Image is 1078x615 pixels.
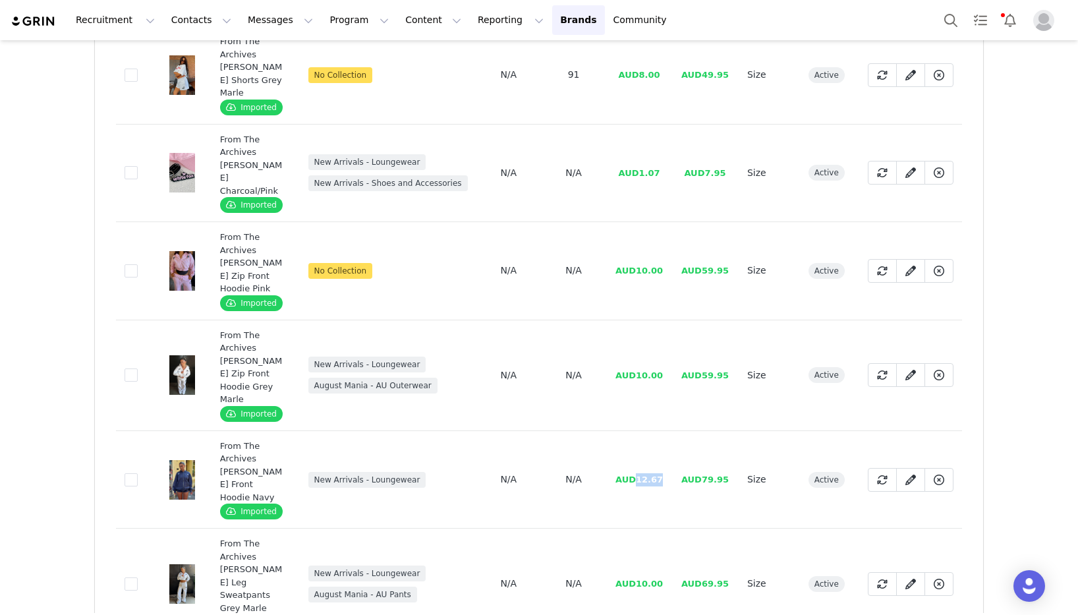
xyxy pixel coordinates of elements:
[308,566,426,581] span: New Arrivals - Loungewear
[308,263,373,279] span: No Collection
[1013,570,1045,602] div: Open Intercom Messenger
[747,577,785,591] div: Size
[568,69,580,80] span: 91
[308,378,438,394] span: August Mania - AU Outerwear
[996,5,1025,35] button: Notifications
[169,251,195,291] img: Image10.jpg
[808,165,845,181] span: active
[565,578,582,589] span: N/A
[747,473,785,486] div: Size
[169,355,195,395] img: white_fox_from_the_archives_lounge_12_12.jpg
[619,70,660,80] span: AUD8.00
[615,475,663,484] span: AUD12.67
[808,67,845,83] span: active
[397,5,469,35] button: Content
[684,168,725,178] span: AUD7.95
[220,329,284,406] div: From The Archives [PERSON_NAME] Zip Front Hoodie Grey Marle
[1025,10,1067,31] button: Profile
[606,5,681,35] a: Community
[500,69,517,80] span: N/A
[169,55,195,95] img: white_fox_from_the_archives_lounge_505.jpg
[220,406,283,422] span: Imported
[747,68,785,82] div: Size
[308,175,468,191] span: New Arrivals - Shoes and Accessories
[500,474,517,484] span: N/A
[681,70,729,80] span: AUD49.95
[11,15,57,28] img: grin logo
[220,504,283,519] span: Imported
[552,5,604,35] a: Brands
[308,472,426,488] span: New Arrivals - Loungewear
[500,578,517,589] span: N/A
[747,264,785,278] div: Size
[220,295,283,311] span: Imported
[322,5,397,35] button: Program
[220,100,283,115] span: Imported
[220,197,283,213] span: Imported
[808,263,845,279] span: active
[68,5,163,35] button: Recruitment
[681,475,729,484] span: AUD79.95
[966,5,995,35] a: Tasks
[220,133,284,198] div: From The Archives [PERSON_NAME] Charcoal/Pink
[747,368,785,382] div: Size
[220,35,284,100] div: From The Archives [PERSON_NAME] Shorts Grey Marle
[220,537,284,614] div: From The Archives [PERSON_NAME] Leg Sweatpants Grey Marle
[163,5,239,35] button: Contacts
[936,5,965,35] button: Search
[169,564,195,604] img: white_fox_from_the_archives_lounge_12_18.jpg
[500,265,517,276] span: N/A
[565,167,582,178] span: N/A
[747,166,785,180] div: Size
[220,440,284,504] div: From The Archives [PERSON_NAME] Front Hoodie Navy
[308,154,426,170] span: New Arrivals - Loungewear
[681,370,729,380] span: AUD59.95
[808,472,845,488] span: active
[220,231,284,295] div: From The Archives [PERSON_NAME] Zip Front Hoodie Pink
[808,367,845,383] span: active
[169,153,195,192] img: white-fox-from-the-archives-charli-keychain-charcoal-pink.16.5.25.04.jpg
[169,460,195,500] img: white-fox-from-the-archives-charli-zip-front-hoodie-gigi-fold-over-booty-shorts-navy-blue.11.5.25...
[615,370,663,380] span: AUD10.00
[619,168,660,178] span: AUD1.07
[808,576,845,592] span: active
[615,579,663,589] span: AUD10.00
[500,370,517,380] span: N/A
[681,266,729,276] span: AUD59.95
[308,67,373,83] span: No Collection
[470,5,552,35] button: Reporting
[308,587,417,602] span: August Mania - AU Pants
[565,370,582,380] span: N/A
[615,266,663,276] span: AUD10.00
[565,474,582,484] span: N/A
[681,579,729,589] span: AUD69.95
[240,5,321,35] button: Messages
[565,265,582,276] span: N/A
[308,357,426,372] span: New Arrivals - Loungewear
[1033,10,1054,31] img: placeholder-profile.jpg
[500,167,517,178] span: N/A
